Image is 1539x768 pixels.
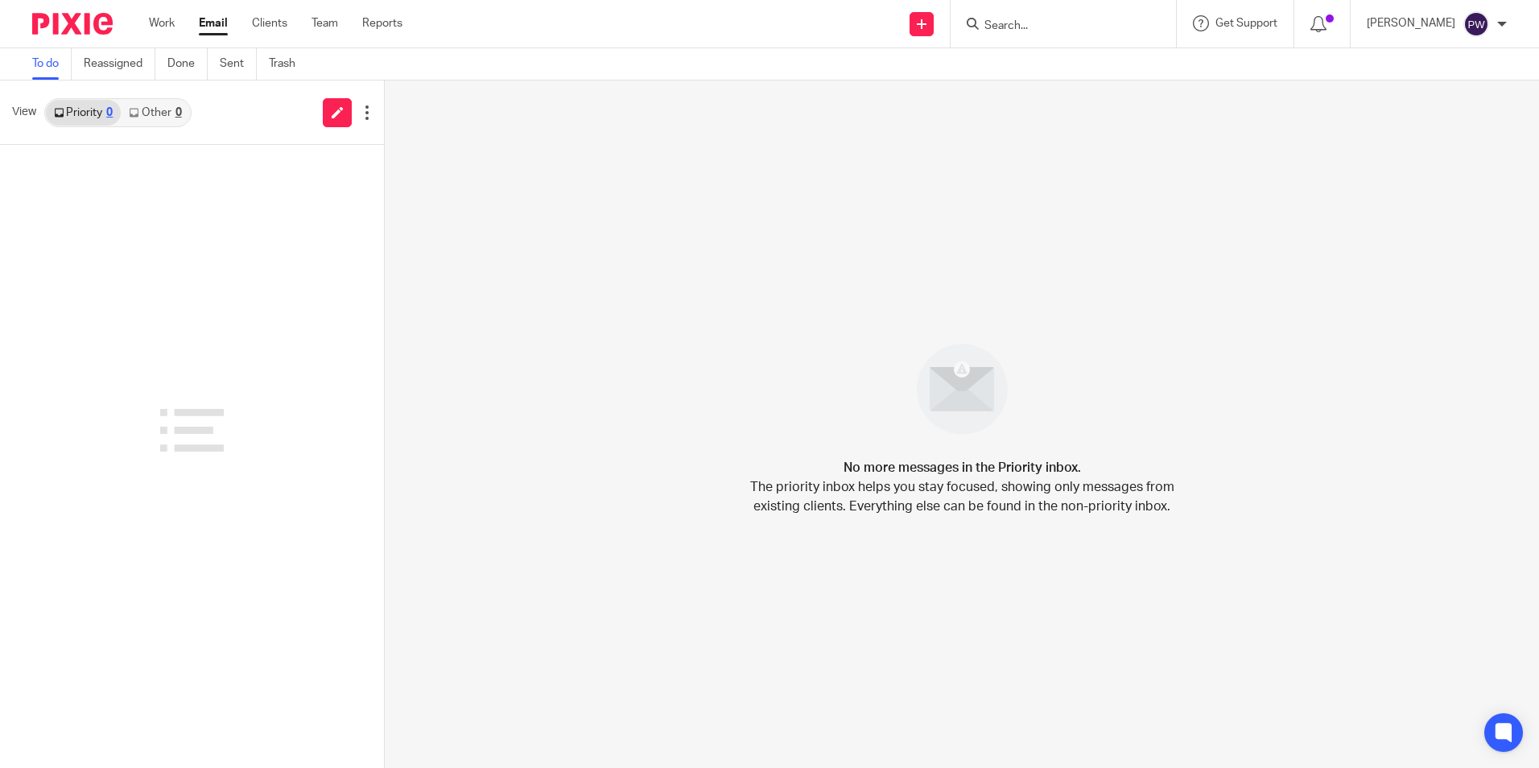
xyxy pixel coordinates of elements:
a: Work [149,15,175,31]
img: image [906,333,1018,445]
a: Priority0 [46,100,121,126]
a: Team [312,15,338,31]
a: Other0 [121,100,189,126]
input: Search [983,19,1128,34]
span: View [12,104,36,121]
a: Reports [362,15,402,31]
a: Done [167,48,208,80]
div: 0 [106,107,113,118]
a: Clients [252,15,287,31]
a: Sent [220,48,257,80]
span: Get Support [1215,18,1277,29]
p: The priority inbox helps you stay focused, showing only messages from existing clients. Everythin... [749,477,1175,516]
img: svg%3E [1463,11,1489,37]
a: Reassigned [84,48,155,80]
a: Email [199,15,228,31]
p: [PERSON_NAME] [1367,15,1455,31]
a: To do [32,48,72,80]
h4: No more messages in the Priority inbox. [844,458,1081,477]
img: Pixie [32,13,113,35]
div: 0 [175,107,182,118]
a: Trash [269,48,307,80]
